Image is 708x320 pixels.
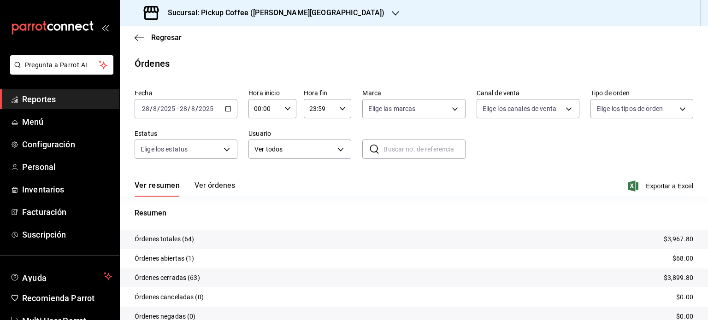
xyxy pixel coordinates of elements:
[630,180,693,192] button: Exportar a Excel
[160,7,384,18] h3: Sucursal: Pickup Coffee ([PERSON_NAME][GEOGRAPHIC_DATA])
[590,90,693,96] label: Tipo de orden
[664,234,693,244] p: $3,967.80
[25,60,99,70] span: Pregunta a Parrot AI
[477,90,579,96] label: Canal de venta
[160,105,176,112] input: ----
[135,254,195,263] p: Órdenes abiertas (1)
[179,105,188,112] input: --
[22,138,112,151] span: Configuración
[304,90,352,96] label: Hora fin
[135,181,180,197] button: Ver resumen
[676,292,693,302] p: $0.00
[22,228,112,241] span: Suscripción
[188,105,190,112] span: /
[362,90,465,96] label: Marca
[22,183,112,196] span: Inventarios
[254,145,334,154] span: Ver todos
[248,130,351,137] label: Usuario
[198,105,214,112] input: ----
[22,93,112,105] span: Reportes
[151,33,182,42] span: Regresar
[22,161,112,173] span: Personal
[22,292,112,304] span: Recomienda Parrot
[135,33,182,42] button: Regresar
[135,208,693,219] p: Resumen
[135,273,200,283] p: Órdenes cerradas (63)
[141,145,188,154] span: Elige los estatus
[177,105,178,112] span: -
[673,254,693,263] p: $68.00
[101,24,109,31] button: open_drawer_menu
[135,57,170,70] div: Órdenes
[142,105,150,112] input: --
[368,104,415,113] span: Elige las marcas
[191,105,195,112] input: --
[22,206,112,218] span: Facturación
[157,105,160,112] span: /
[664,273,693,283] p: $3,899.80
[248,90,296,96] label: Hora inicio
[135,130,237,137] label: Estatus
[150,105,153,112] span: /
[135,181,235,197] div: navigation tabs
[135,292,204,302] p: Órdenes canceladas (0)
[483,104,556,113] span: Elige los canales de venta
[10,55,113,75] button: Pregunta a Parrot AI
[135,90,237,96] label: Fecha
[383,140,465,158] input: Buscar no. de referencia
[153,105,157,112] input: --
[195,181,235,197] button: Ver órdenes
[6,67,113,76] a: Pregunta a Parrot AI
[195,105,198,112] span: /
[22,271,100,282] span: Ayuda
[22,116,112,128] span: Menú
[596,104,663,113] span: Elige los tipos de orden
[135,234,195,244] p: Órdenes totales (64)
